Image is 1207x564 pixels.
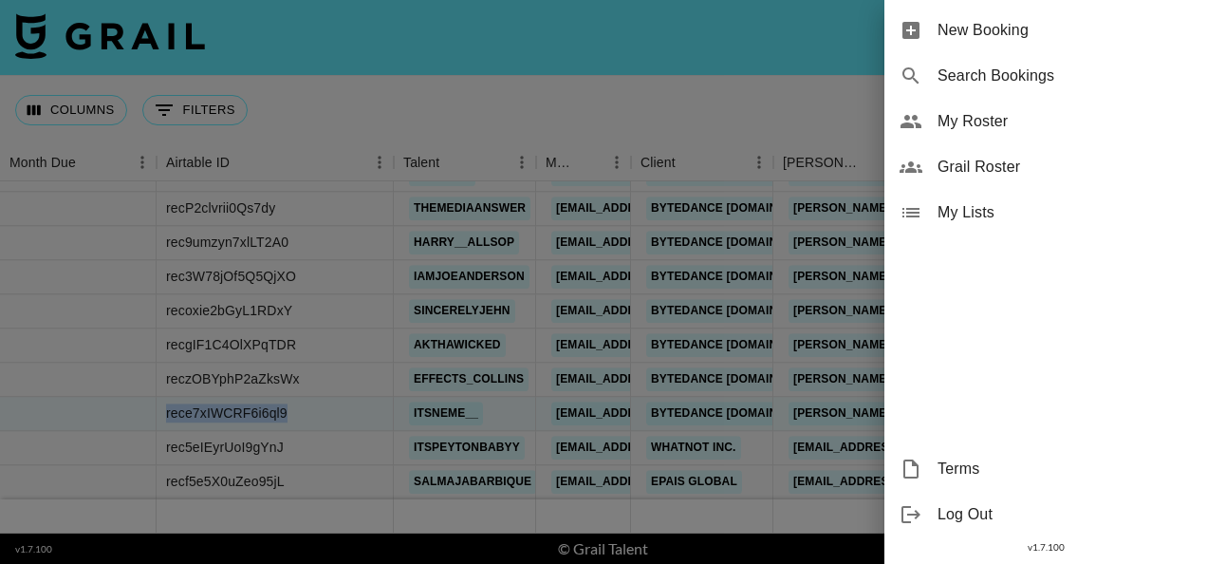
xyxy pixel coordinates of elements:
div: Terms [884,446,1207,492]
span: New Booking [938,19,1192,42]
span: Terms [938,458,1192,480]
span: My Lists [938,201,1192,224]
div: Search Bookings [884,53,1207,99]
div: v 1.7.100 [884,537,1207,557]
span: Log Out [938,503,1192,526]
div: New Booking [884,8,1207,53]
div: Log Out [884,492,1207,537]
div: My Roster [884,99,1207,144]
span: My Roster [938,110,1192,133]
div: Grail Roster [884,144,1207,190]
span: Grail Roster [938,156,1192,179]
div: My Lists [884,190,1207,235]
span: Search Bookings [938,65,1192,87]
